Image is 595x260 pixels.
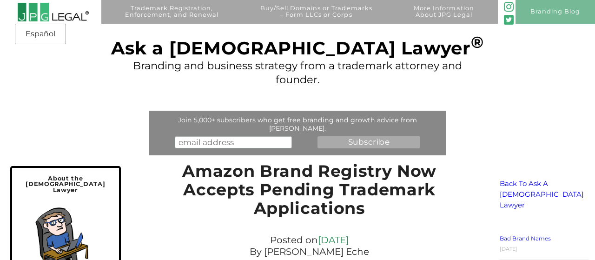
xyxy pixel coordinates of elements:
a: More InformationAbout JPG Legal [396,5,492,29]
h1: Amazon Brand Registry Now Accepts Pending Trademark Applications [178,162,440,223]
a: Trademark Registration,Enforcement, and Renewal [107,5,236,29]
img: Twitter_Social_Icon_Rounded_Square_Color-mid-green3-90.png [504,15,514,25]
a: Español [18,26,63,42]
div: Join 5,000+ subscribers who get free branding and growth advice from [PERSON_NAME]. [151,116,444,133]
span: About the [DEMOGRAPHIC_DATA] Lawyer [26,175,105,194]
a: Back To Ask A [DEMOGRAPHIC_DATA] Lawyer [500,179,584,210]
p: By [PERSON_NAME] Eche [183,246,436,258]
input: email address [175,136,292,148]
div: Posted on [178,232,440,260]
a: Bad Brand Names [500,235,551,242]
time: [DATE] [500,246,517,252]
a: Buy/Sell Domains or Trademarks– Form LLCs or Corps [243,5,390,29]
a: [DATE] [318,234,349,246]
img: 2016-logo-black-letters-3-r.png [17,2,89,22]
img: glyph-logo_May2016-green3-90.png [504,2,514,12]
input: Subscribe [317,136,420,148]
